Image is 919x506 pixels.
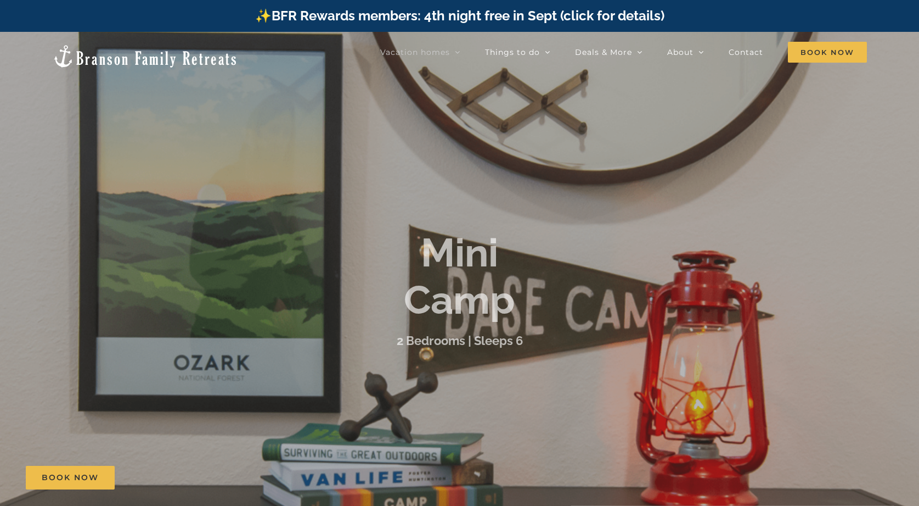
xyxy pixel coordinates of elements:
[788,42,867,63] span: Book Now
[485,48,540,56] span: Things to do
[42,473,99,482] span: Book Now
[485,41,550,63] a: Things to do
[667,41,704,63] a: About
[729,48,763,56] span: Contact
[380,41,460,63] a: Vacation homes
[255,8,664,24] a: ✨BFR Rewards members: 4th night free in Sept (click for details)
[26,466,115,490] a: Book Now
[52,44,238,69] img: Branson Family Retreats Logo
[380,41,867,63] nav: Main Menu
[575,41,642,63] a: Deals & More
[380,48,450,56] span: Vacation homes
[404,229,515,323] b: Mini Camp
[397,334,523,348] h3: 2 Bedrooms | Sleeps 6
[667,48,694,56] span: About
[729,41,763,63] a: Contact
[575,48,632,56] span: Deals & More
